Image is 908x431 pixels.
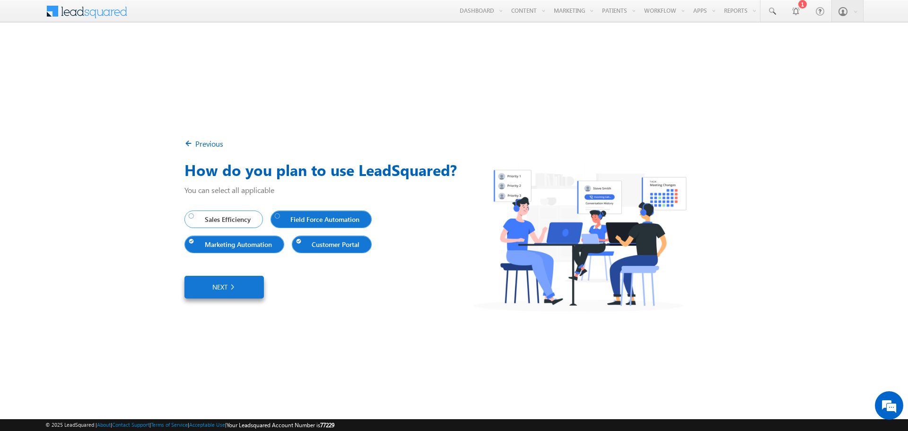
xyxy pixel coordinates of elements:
h3: How do you plan to use LeadSquared? [184,158,724,181]
em: Start Chat [129,291,172,304]
a: Previous [184,139,223,149]
a: About [97,422,111,428]
span: 77229 [320,422,334,429]
img: Back_Arrow.png [184,139,195,150]
span: Your Leadsquared Account Number is [227,422,334,429]
img: Right_Arrow.png [227,282,236,292]
a: Acceptable Use [189,422,225,428]
a: Contact Support [112,422,149,428]
span: Field Force Automation [275,213,364,226]
span: Customer Portal [296,238,364,251]
img: Leadsquared_CRM_Purpose.png [454,157,707,317]
span: © 2025 LeadSquared | | | | | [45,421,334,430]
a: Terms of Service [151,422,188,428]
div: Minimize live chat window [155,5,178,27]
a: Next [184,276,264,299]
span: Sales Efficiency [189,213,254,226]
textarea: Type your message and hit 'Enter' [12,88,173,283]
p: You can select all applicable [184,185,724,195]
div: Chat with us now [49,50,159,62]
img: d_60004797649_company_0_60004797649 [16,50,40,62]
span: Marketing Automation [189,238,276,251]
